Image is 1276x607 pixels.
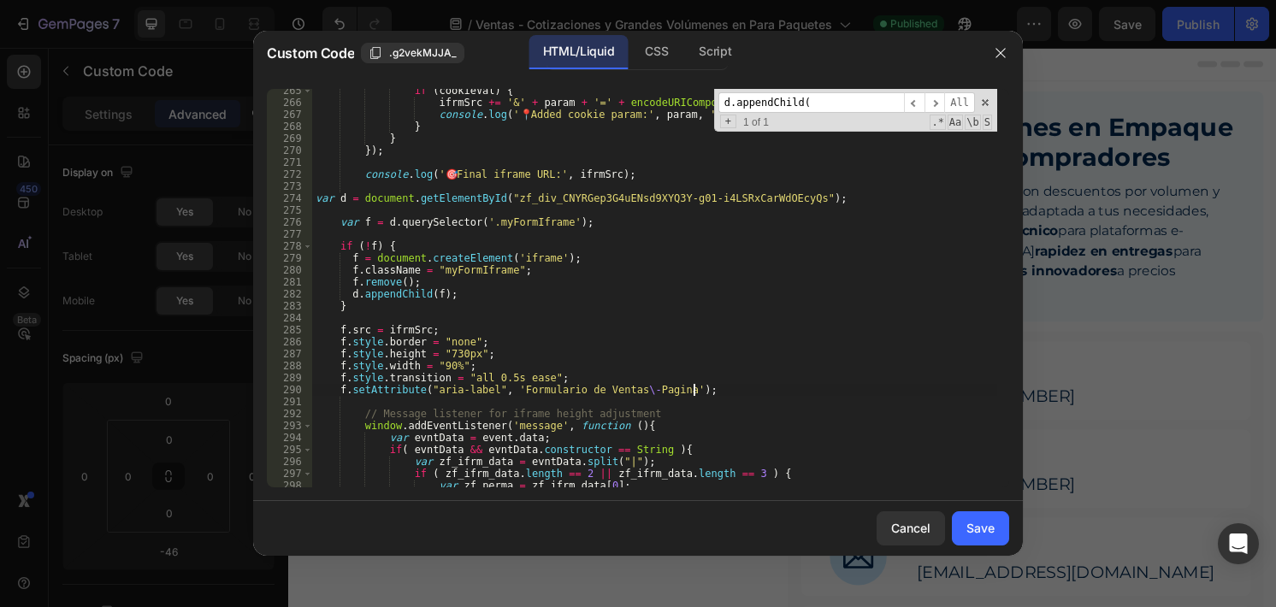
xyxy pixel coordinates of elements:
div: 279 [267,252,312,264]
div: 280 [267,264,312,276]
span: ​ [925,92,945,114]
div: 277 [267,228,312,240]
p: Correo [653,500,970,528]
div: 281 [267,276,312,288]
div: Cancel [891,519,930,537]
button: Save [952,511,1009,545]
div: 271 [267,156,312,168]
strong: rapidez en entregas [775,203,919,219]
div: 266 [267,97,312,109]
div: 296 [267,456,312,468]
p: Publish the page to see the content. [41,300,481,318]
span: RegExp Search [930,115,945,130]
div: 283 [267,300,312,312]
div: Open Intercom Messenger [1218,523,1259,564]
div: 270 [267,144,312,156]
div: 295 [267,444,312,456]
span: Search In Selection [983,115,992,130]
strong: asesoría personalizada [596,162,761,178]
div: 274 [267,192,312,204]
div: 298 [267,480,312,492]
div: 285 [267,324,312,336]
div: 287 [267,348,312,360]
span: Custom Code [267,43,354,63]
h2: Solicita Tu Cotización [41,149,481,185]
h2: - Soluciones en Empaque para Grandes Compradores [546,66,985,131]
div: CSS [631,35,682,69]
div: 293 [267,420,312,432]
strong: productos innovadores [694,223,860,239]
div: 288 [267,360,312,372]
input: Search for [718,92,904,114]
div: 275 [267,204,312,216]
p: CONTACTO DE VENTAS [43,125,479,140]
div: 268 [267,121,312,133]
div: 291 [267,396,312,408]
div: Script [685,35,745,69]
p: [PHONE_NUMBER] [653,440,970,466]
p: [EMAIL_ADDRESS][DOMAIN_NAME] [653,532,970,557]
span: .g2vekMJJA_ [389,45,457,61]
strong: precios especiales [623,141,754,157]
div: 289 [267,372,312,384]
p: Ofrecemos con descuentos por volumen y lealtad, adaptada a tus necesidades, e para plataformas e-... [547,139,984,262]
div: 276 [267,216,312,228]
div: 290 [267,384,312,396]
div: 267 [267,109,312,121]
div: 284 [267,312,312,324]
div: 265 [267,85,312,97]
div: 278 [267,240,312,252]
button: .g2vekMJJA_ [361,43,464,63]
div: 286 [267,336,312,348]
p: [PHONE_NUMBER] [653,349,970,374]
span: Toggle Replace mode [720,115,736,128]
span: Whole Word Search [965,115,980,130]
div: 272 [267,168,312,180]
div: 282 [267,288,312,300]
span: Ventas [547,67,639,98]
span: CaseSensitive Search [948,115,963,130]
button: Cancel [877,511,945,545]
span: Alt-Enter [944,92,975,114]
div: 292 [267,408,312,420]
strong: integraciones con soporte técnico [556,182,799,198]
p: Teléfono [653,409,970,437]
p: Completa el siguiente formulario para recibir asesoría personalizada y conocer nuestras ofertas d... [43,197,479,258]
div: Zoho Form de Ventas [62,262,173,278]
div: 297 [267,468,312,480]
div: Save [966,519,995,537]
div: HTML/Liquid [529,35,628,69]
div: 273 [267,180,312,192]
span: 1 of 1 [736,116,776,128]
p: Whatsapp [653,317,970,345]
div: 269 [267,133,312,144]
div: 294 [267,432,312,444]
span: ​ [904,92,925,114]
